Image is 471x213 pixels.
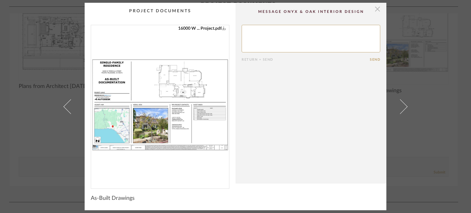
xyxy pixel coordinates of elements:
img: 3c87b95e-b023-4d8c-af1c-e33b811d67a6_1000x1000.jpg [91,25,229,184]
span: As-Built Drawings [91,195,135,202]
div: 0 [91,25,229,184]
div: Return = Send [242,58,370,62]
a: 16000 W ... Project.pdf [178,25,226,32]
button: Send [370,58,380,62]
button: Close [371,3,384,15]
